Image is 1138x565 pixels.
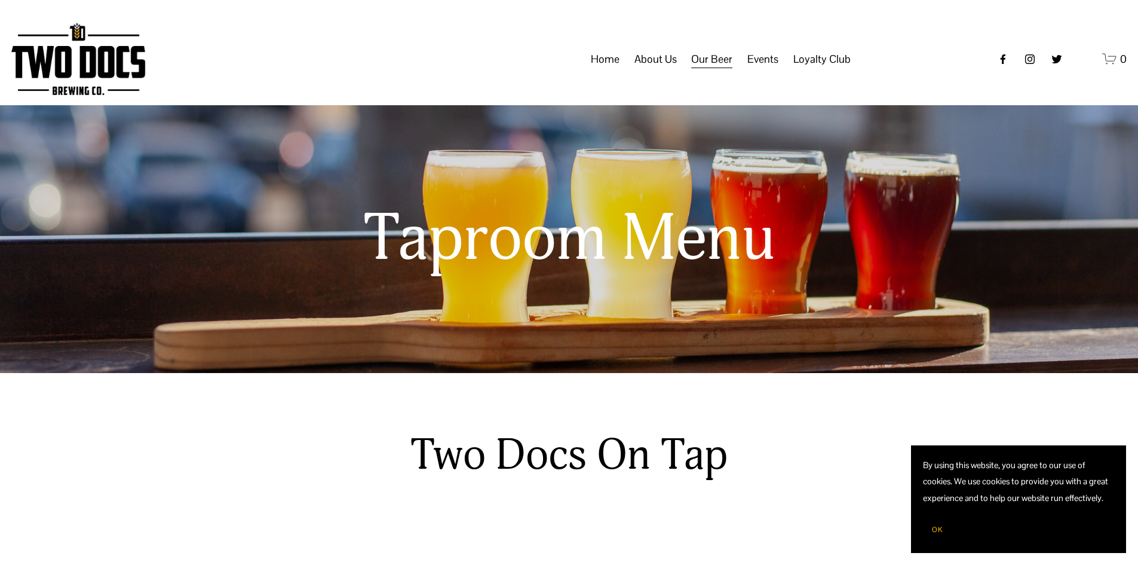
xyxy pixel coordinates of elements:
[923,518,952,541] button: OK
[1051,53,1063,65] a: twitter-unauth
[365,429,773,482] h2: Two Docs On Tap
[591,48,619,71] a: Home
[691,49,732,69] span: Our Beer
[793,48,851,71] a: folder dropdown
[256,203,883,276] h1: Taproom Menu
[747,48,778,71] a: folder dropdown
[911,445,1126,553] section: Cookie banner
[923,457,1114,506] p: By using this website, you agree to our use of cookies. We use cookies to provide you with a grea...
[1120,52,1127,66] span: 0
[1024,53,1036,65] a: instagram-unauth
[747,49,778,69] span: Events
[932,525,943,535] span: OK
[793,49,851,69] span: Loyalty Club
[1102,51,1127,66] a: 0 items in cart
[691,48,732,71] a: folder dropdown
[634,48,677,71] a: folder dropdown
[997,53,1009,65] a: Facebook
[634,49,677,69] span: About Us
[11,23,145,95] img: Two Docs Brewing Co.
